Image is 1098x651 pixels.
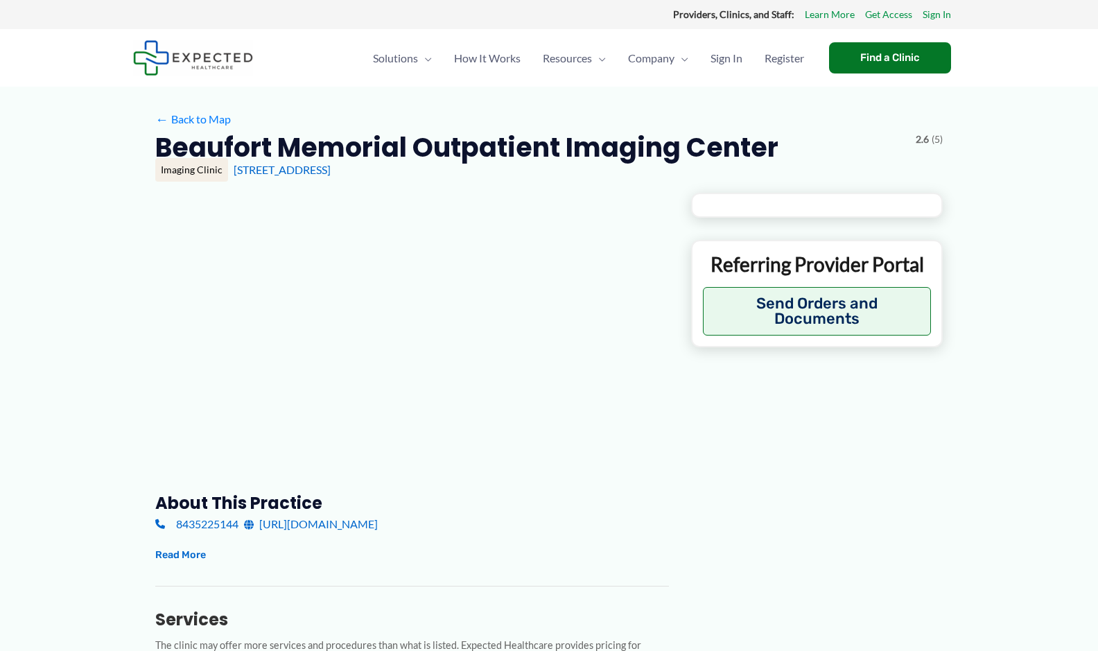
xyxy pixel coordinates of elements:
a: [URL][DOMAIN_NAME] [244,514,378,535]
h3: About this practice [155,492,669,514]
a: [STREET_ADDRESS] [234,163,331,176]
span: ← [155,112,168,125]
a: 8435225144 [155,514,238,535]
a: Find a Clinic [829,42,951,73]
span: How It Works [454,34,521,83]
button: Send Orders and Documents [703,287,931,336]
span: (5) [932,130,943,148]
div: Imaging Clinic [155,158,228,182]
a: SolutionsMenu Toggle [362,34,443,83]
span: Register [765,34,804,83]
a: ResourcesMenu Toggle [532,34,617,83]
a: ←Back to Map [155,109,231,130]
span: Resources [543,34,592,83]
a: Learn More [805,6,855,24]
strong: Providers, Clinics, and Staff: [673,8,794,20]
span: Sign In [711,34,742,83]
p: Referring Provider Portal [703,252,931,277]
button: Read More [155,547,206,564]
span: 2.6 [916,130,929,148]
span: Solutions [373,34,418,83]
span: Menu Toggle [674,34,688,83]
h3: Services [155,609,669,630]
a: Sign In [699,34,753,83]
a: Register [753,34,815,83]
img: Expected Healthcare Logo - side, dark font, small [133,40,253,76]
span: Menu Toggle [592,34,606,83]
span: Menu Toggle [418,34,432,83]
span: Company [628,34,674,83]
a: CompanyMenu Toggle [617,34,699,83]
a: Sign In [923,6,951,24]
h2: Beaufort Memorial Outpatient Imaging Center [155,130,778,164]
a: Get Access [865,6,912,24]
nav: Primary Site Navigation [362,34,815,83]
a: How It Works [443,34,532,83]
